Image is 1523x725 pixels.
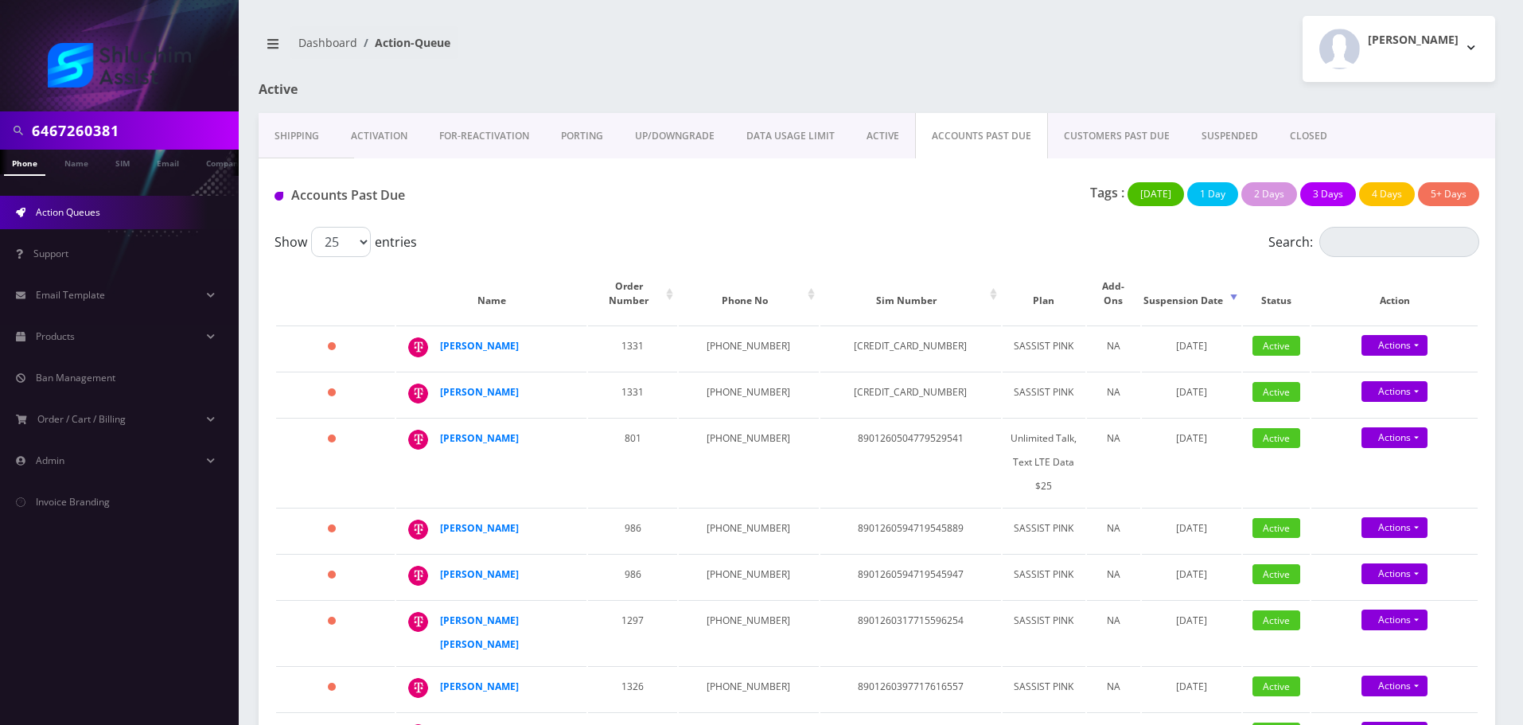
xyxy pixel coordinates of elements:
a: [PERSON_NAME] [440,339,519,353]
th: Order Number: activate to sort column ascending [588,263,677,324]
td: [DATE] [1142,418,1241,506]
a: ACCOUNTS PAST DUE [915,113,1048,159]
button: [DATE] [1128,182,1184,206]
span: Active [1252,676,1300,696]
td: [PHONE_NUMBER] [679,418,818,506]
a: SUSPENDED [1186,113,1274,159]
span: Support [33,247,68,260]
span: Invoice Branding [36,495,110,509]
span: Action Queues [36,205,100,219]
td: 1331 [588,325,677,370]
td: SASSIST PINK [1003,554,1085,598]
a: [PERSON_NAME] [440,680,519,693]
a: Actions [1361,427,1428,448]
a: [PERSON_NAME] [PERSON_NAME] [440,614,519,651]
button: 3 Days [1300,182,1356,206]
td: [DATE] [1142,554,1241,598]
td: [DATE] [1142,600,1241,665]
td: [CREDIT_CARD_NUMBER] [820,372,1001,416]
td: 8901260397717616557 [820,666,1001,711]
span: Order / Cart / Billing [37,412,126,426]
td: SASSIST PINK [1003,325,1085,370]
input: Search: [1319,227,1479,257]
td: 8901260594719545889 [820,508,1001,552]
th: Status [1243,263,1310,324]
a: Actions [1361,563,1428,584]
td: [DATE] [1142,372,1241,416]
span: Email Template [36,288,105,302]
a: ACTIVE [851,113,915,159]
a: Actions [1361,335,1428,356]
td: [PHONE_NUMBER] [679,554,818,598]
td: [CREDIT_CARD_NUMBER] [820,325,1001,370]
a: FOR-REActivation [423,113,545,159]
div: NA [1095,427,1132,450]
th: Plan [1003,263,1085,324]
button: 4 Days [1359,182,1415,206]
td: SASSIST PINK [1003,600,1085,665]
td: [DATE] [1142,666,1241,711]
td: [DATE] [1142,508,1241,552]
td: [PHONE_NUMBER] [679,600,818,665]
td: 8901260317715596254 [820,600,1001,665]
td: [PHONE_NUMBER] [679,325,818,370]
span: Ban Management [36,371,115,384]
span: Active [1252,610,1300,630]
td: Unlimited Talk, Text LTE Data $25 [1003,418,1085,506]
a: Actions [1361,676,1428,696]
a: Actions [1361,517,1428,538]
h1: Accounts Past Due [275,188,660,203]
th: Name [396,263,586,324]
th: Action [1311,263,1478,324]
label: Show entries [275,227,417,257]
button: 5+ Days [1418,182,1479,206]
a: UP/DOWNGRADE [619,113,730,159]
h1: Active [259,82,655,97]
a: Email [149,150,187,174]
td: [DATE] [1142,325,1241,370]
a: [PERSON_NAME] [440,521,519,535]
a: Actions [1361,610,1428,630]
div: NA [1095,516,1132,540]
span: Admin [36,454,64,467]
div: NA [1095,609,1132,633]
a: PORTING [545,113,619,159]
label: Search: [1268,227,1479,257]
span: Active [1252,564,1300,584]
td: 8901260594719545947 [820,554,1001,598]
a: SIM [107,150,138,174]
td: SASSIST PINK [1003,508,1085,552]
button: 1 Day [1187,182,1238,206]
th: Sim Number: activate to sort column ascending [820,263,1001,324]
td: [PHONE_NUMBER] [679,372,818,416]
a: Phone [4,150,45,176]
td: 986 [588,554,677,598]
td: SASSIST PINK [1003,372,1085,416]
a: [PERSON_NAME] [440,431,519,445]
td: 1326 [588,666,677,711]
img: Accounts Past Due [275,192,283,201]
div: NA [1095,675,1132,699]
li: Action-Queue [357,34,450,51]
span: Active [1252,518,1300,538]
select: Showentries [311,227,371,257]
a: Activation [335,113,423,159]
th: Phone No: activate to sort column ascending [679,263,818,324]
td: 986 [588,508,677,552]
button: 2 Days [1241,182,1297,206]
a: [PERSON_NAME] [440,567,519,581]
div: NA [1095,334,1132,358]
a: [PERSON_NAME] [440,385,519,399]
span: Active [1252,382,1300,402]
a: Name [56,150,96,174]
img: Shluchim Assist [48,43,191,88]
p: Tags : [1090,183,1124,202]
div: NA [1095,563,1132,587]
a: Shipping [259,113,335,159]
a: CUSTOMERS PAST DUE [1048,113,1186,159]
span: Active [1252,428,1300,448]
